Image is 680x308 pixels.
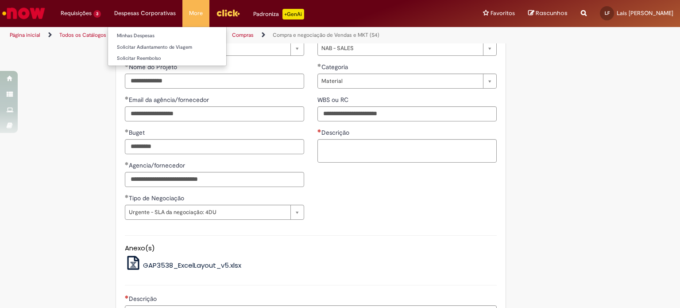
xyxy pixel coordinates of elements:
span: Obrigatório Preenchido [125,162,129,165]
input: Agencia/fornecedor [125,172,304,187]
span: Obrigatório Preenchido [125,63,129,67]
span: 3 [93,10,101,18]
span: Obrigatório Preenchido [125,96,129,100]
span: Urgente - SLA da negociação: 4DU [129,205,286,219]
span: Obrigatório Preenchido [125,195,129,198]
input: Buget [125,139,304,154]
span: Nome do Projeto [129,63,179,71]
img: click_logo_yellow_360x200.png [216,6,240,19]
span: Tipo de Negociação [129,194,186,202]
a: Minhas Despesas [108,31,226,41]
a: Compras [232,31,254,39]
span: NAB - SALES [321,41,479,55]
span: Favoritos [491,9,515,18]
span: Necessários [125,295,129,299]
span: Obrigatório Preenchido [125,129,129,133]
img: ServiceNow [1,4,46,22]
span: Agencia/fornecedor [129,161,187,169]
div: Padroniza [253,9,304,19]
a: Página inicial [10,31,40,39]
span: LF [605,10,610,16]
span: Material [321,74,479,88]
h5: Anexo(s) [125,245,497,252]
span: WBS ou RC [317,96,350,104]
span: Lais [PERSON_NAME] [617,9,673,17]
span: Rascunhos [536,9,568,17]
span: Email da agência/fornecedor [129,96,211,104]
textarea: Descrição [317,139,497,163]
span: Obrigatório Preenchido [317,63,321,67]
span: Descrição [129,295,158,303]
a: Solicitar Adiantamento de Viagem [108,43,226,52]
span: GAP3538_ExcelLayout_v5.xlsx [143,261,241,270]
input: Email da agência/fornecedor [125,106,304,121]
a: Solicitar Reembolso [108,54,226,63]
span: Requisições [61,9,92,18]
span: Descrição [321,129,351,136]
span: Categoria [321,63,350,71]
a: GAP3538_ExcelLayout_v5.xlsx [125,261,242,270]
span: More [189,9,203,18]
a: Compra e negociação de Vendas e MKT (S4) [273,31,379,39]
ul: Despesas Corporativas [108,27,227,66]
input: WBS ou RC [317,106,497,121]
span: Necessários [317,129,321,133]
input: Nome do Projeto [125,74,304,89]
a: Rascunhos [528,9,568,18]
span: Despesas Corporativas [114,9,176,18]
p: +GenAi [282,9,304,19]
ul: Trilhas de página [7,27,447,43]
span: Buget [129,129,147,136]
a: Todos os Catálogos [59,31,106,39]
